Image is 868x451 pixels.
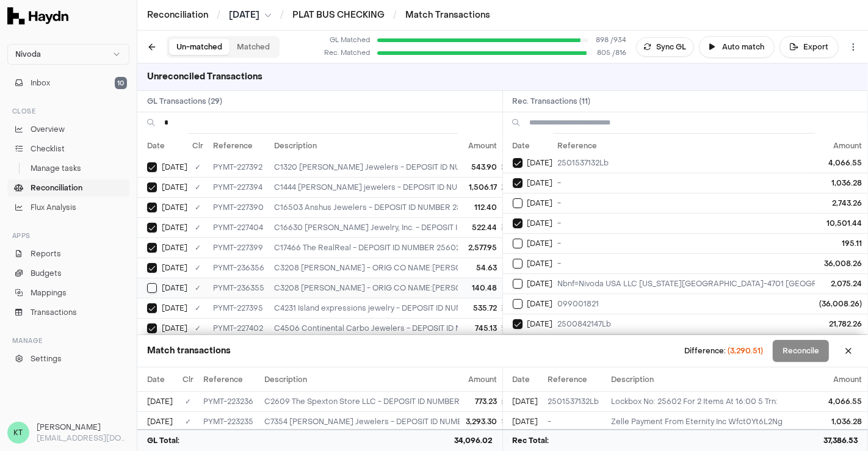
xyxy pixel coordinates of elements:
[187,258,208,278] td: ✓
[198,367,259,392] th: Reference
[7,140,129,157] a: Checklist
[513,397,538,406] span: [DATE]
[527,198,553,208] span: [DATE]
[458,278,502,298] td: 140.48
[229,9,272,21] button: [DATE]
[208,157,269,177] td: PYMT-227392
[178,367,198,392] th: Clr
[7,7,68,24] img: Haydn Logo
[458,258,502,278] td: 54.63
[31,202,76,213] span: Flux Analysis
[779,36,839,58] button: Export
[147,303,157,313] button: Select GL transaction 8106023
[815,134,867,158] th: Amount
[458,177,502,197] td: 1,506.17
[513,279,523,289] button: Select reconciliation transaction 64772
[147,283,157,293] button: Select GL transaction 8106253
[815,233,867,253] td: 195.11
[187,298,208,318] td: ✓
[513,299,523,309] button: Select reconciliation transaction 64991
[15,49,41,59] span: Nivoda
[178,412,198,432] td: ✓
[815,193,867,213] td: 2,743.26
[187,134,208,158] th: Clr
[596,35,626,46] span: 898 / 934
[527,279,553,289] span: [DATE]
[31,248,61,259] span: Reports
[208,237,269,258] td: PYMT-227399
[31,268,62,279] span: Budgets
[815,273,867,294] td: 2,075.24
[405,9,490,21] a: Match Transactions
[147,203,157,212] button: Select GL transaction 8106019
[37,422,129,433] h3: [PERSON_NAME]
[815,253,867,273] td: 36,008.26
[208,217,269,237] td: PYMT-227404
[503,134,553,158] th: Date
[543,367,607,392] th: Reference
[208,278,269,298] td: PYMT-236355
[147,345,231,357] h3: Match transactions
[31,353,62,364] span: Settings
[684,345,763,356] div: Difference:
[278,9,286,21] span: /
[7,284,129,301] a: Mappings
[162,323,187,333] span: [DATE]
[815,294,867,314] td: (36,008.26)
[162,182,187,192] span: [DATE]
[527,319,553,329] span: [DATE]
[543,412,607,432] td: -
[147,9,208,21] a: Reconciliation
[728,346,763,356] span: (3,290.51)
[607,412,842,432] td: Zelle Payment From Eternity Inc Wfct0Yt6L2Ng
[31,78,50,88] span: Inbox
[137,91,502,112] h2: GL Transactions ( 29 )
[458,157,502,177] td: 543.90
[187,237,208,258] td: ✓
[198,412,259,432] td: PYMT-223235
[822,412,867,432] td: 1,036.28
[187,318,208,338] td: ✓
[7,245,129,262] a: Reports
[7,304,129,321] a: Transactions
[823,435,858,446] span: 37,386.53
[31,182,82,193] span: Reconciliation
[527,158,553,168] span: [DATE]
[7,199,129,216] a: Flux Analysis
[178,392,198,412] td: ✓
[7,101,129,121] div: Close
[391,9,399,21] span: /
[208,258,269,278] td: PYMT-236356
[527,299,553,309] span: [DATE]
[208,177,269,197] td: PYMT-227394
[503,367,543,392] th: Date
[37,433,129,444] p: [EMAIL_ADDRESS][DOMAIN_NAME]
[147,435,179,446] span: GL Total:
[822,367,867,392] th: Amount
[187,217,208,237] td: ✓
[147,162,157,172] button: Select GL transaction 8106021
[458,237,502,258] td: 2,577.95
[162,283,187,293] span: [DATE]
[513,218,523,228] button: Select reconciliation transaction 64689
[321,35,370,46] span: GL Matched
[503,91,868,112] h2: Rec. Transactions ( 11 )
[137,63,272,90] h3: Unreconciled Transactions
[455,435,493,446] span: 34,096.02
[147,323,157,333] button: Select GL transaction 8106030
[458,217,502,237] td: 522.44
[147,243,157,253] button: Select GL transaction 8106027
[513,417,538,427] span: [DATE]
[31,124,65,135] span: Overview
[513,178,523,188] button: Select reconciliation transaction 64455
[543,392,607,412] td: 2501537132Lb
[292,9,385,21] a: PLAT BUS CHECKING
[162,162,187,172] span: [DATE]
[321,48,370,59] div: Rec. Matched
[229,9,259,21] span: [DATE]
[147,397,173,406] span: [DATE]
[31,143,65,154] span: Checklist
[230,39,277,55] button: Matched
[460,412,502,432] td: 3,293.30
